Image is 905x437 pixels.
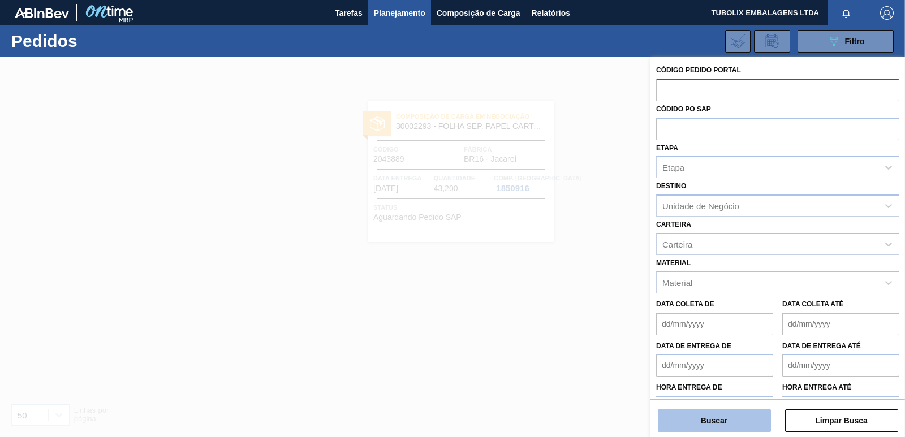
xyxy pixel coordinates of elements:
[656,342,731,350] label: Data de Entrega de
[880,6,894,20] img: Logout
[845,37,865,46] span: Filtro
[656,144,678,152] label: Etapa
[11,34,175,47] h1: Pedidos
[782,379,899,396] label: Hora entrega até
[662,163,684,172] div: Etapa
[782,354,899,377] input: dd/mm/yyyy
[374,6,425,20] span: Planejamento
[828,5,864,21] button: Notificações
[532,6,570,20] span: Relatórios
[662,201,739,211] div: Unidade de Negócio
[725,30,751,53] div: Importar Negociações dos Pedidos
[656,182,686,190] label: Destino
[754,30,790,53] div: Solicitação de Revisão de Pedidos
[656,259,691,267] label: Material
[656,300,714,308] label: Data coleta de
[656,220,691,228] label: Carteira
[656,354,773,377] input: dd/mm/yyyy
[437,6,520,20] span: Composição de Carga
[656,105,711,113] label: Códido PO SAP
[782,342,861,350] label: Data de Entrega até
[798,30,894,53] button: Filtro
[662,278,692,287] div: Material
[656,313,773,335] input: dd/mm/yyyy
[656,66,741,74] label: Código Pedido Portal
[656,379,773,396] label: Hora entrega de
[662,239,692,249] div: Carteira
[782,313,899,335] input: dd/mm/yyyy
[782,300,843,308] label: Data coleta até
[335,6,363,20] span: Tarefas
[15,8,69,18] img: TNhmsLtSVTkK8tSr43FrP2fwEKptu5GPRR3wAAAABJRU5ErkJggg==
